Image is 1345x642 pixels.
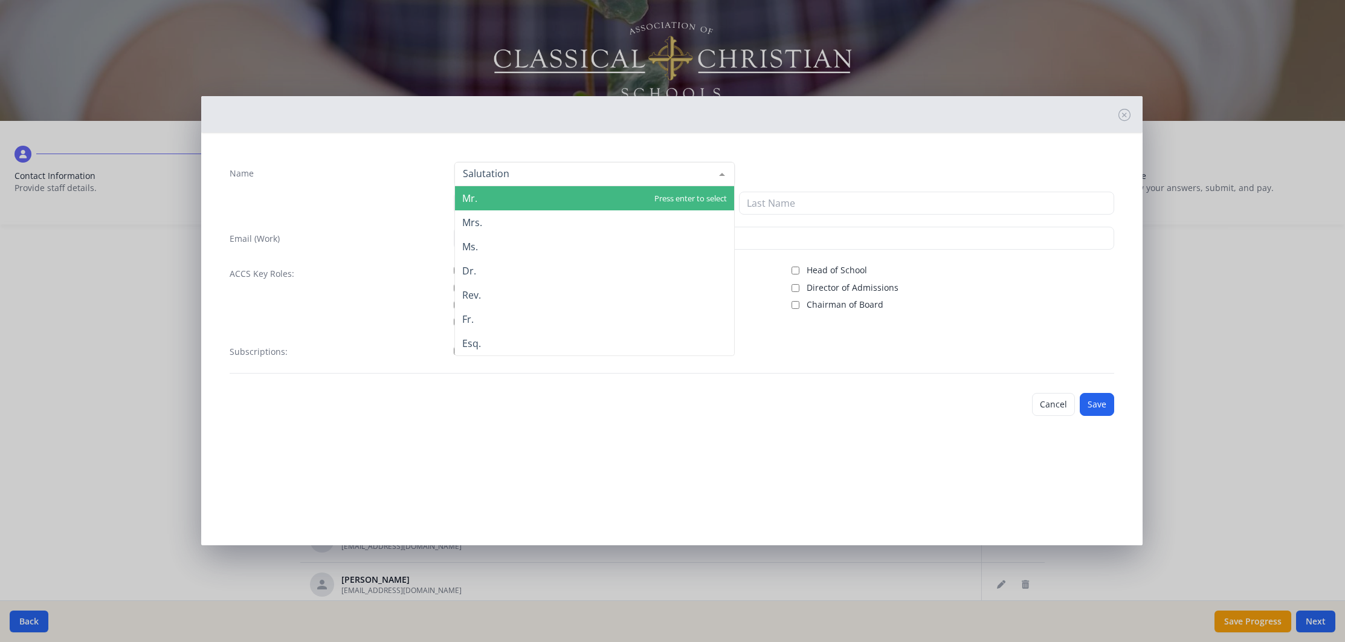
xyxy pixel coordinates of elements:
input: Billing Contact [454,318,462,326]
button: Save [1080,393,1114,416]
input: TCD Magazine [454,347,462,355]
input: ACCS Account Manager [454,267,462,274]
input: Head of School [792,267,799,274]
input: Chairman of Board [792,301,799,309]
span: Ms. [462,240,478,253]
span: Mrs. [462,216,482,229]
span: Esq. [462,337,481,350]
input: Director of Admissions [792,284,799,292]
span: Mr. [462,192,477,205]
span: Rev. [462,288,481,302]
input: Board Member [454,301,462,309]
span: Director of Admissions [807,282,898,294]
span: Head of School [807,264,867,276]
span: Fr. [462,313,474,326]
input: First Name [454,192,734,215]
input: Public Contact [454,284,462,292]
label: ACCS Key Roles: [230,268,294,280]
span: Dr. [462,264,476,277]
button: Cancel [1032,393,1075,416]
input: Salutation [460,167,710,180]
span: Chairman of Board [807,299,883,311]
input: Last Name [739,192,1114,215]
label: Email (Work) [230,233,280,245]
label: Subscriptions: [230,346,288,358]
label: Name [230,167,254,180]
input: contact@site.com [454,227,1114,250]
